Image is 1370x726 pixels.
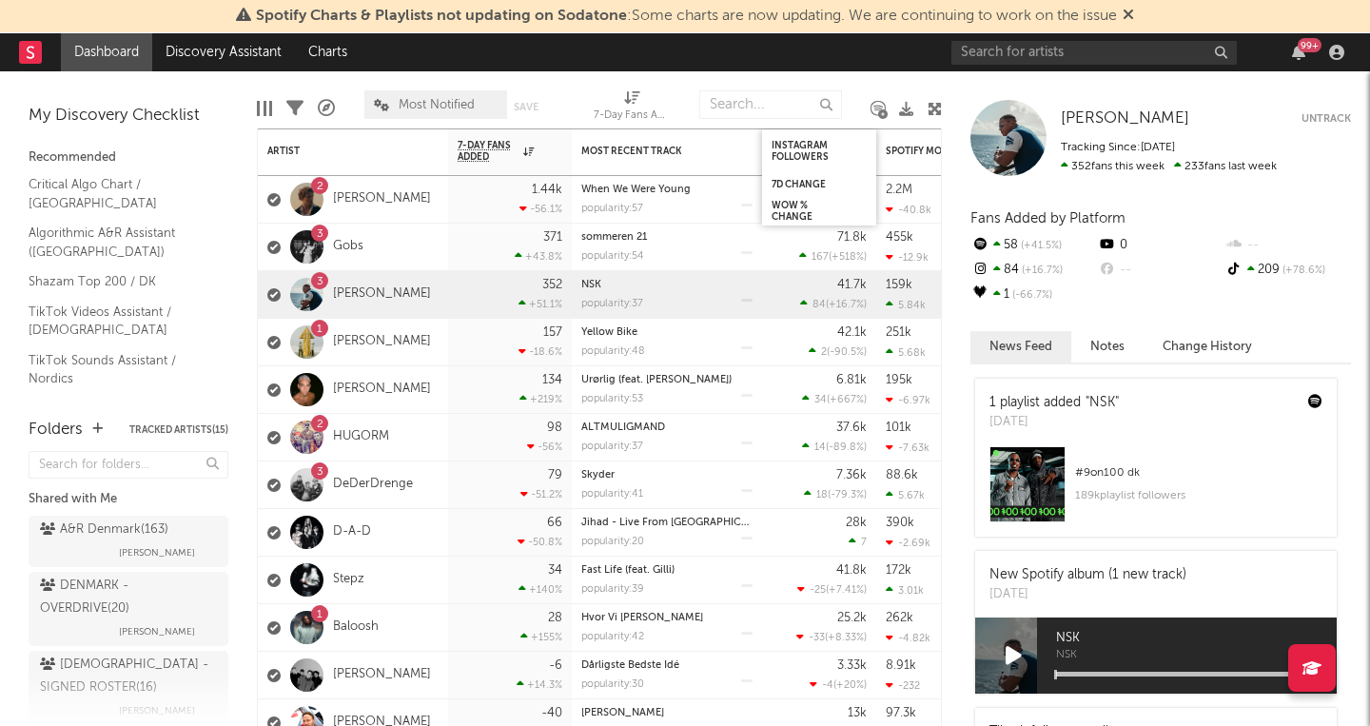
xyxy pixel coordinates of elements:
span: +8.33 % [828,633,864,643]
div: ( ) [796,631,867,643]
div: 262k [886,612,913,624]
span: Dismiss [1123,9,1134,24]
span: 18 [816,490,828,500]
div: 7.36k [836,469,867,481]
div: A&R Denmark ( 163 ) [40,519,168,541]
div: 134 [542,374,562,386]
a: Shazam Top 200 / DK [29,271,209,292]
a: Critical Algo Chart / [GEOGRAPHIC_DATA] [29,174,209,213]
div: 5.68k [886,346,926,359]
a: [PERSON_NAME] [333,382,431,398]
a: Jihad - Live From [GEOGRAPHIC_DATA] [581,518,778,528]
span: 2 [821,347,827,358]
div: [DATE] [989,585,1186,604]
div: popularity: 42 [581,632,644,642]
div: 7d Change [772,179,838,190]
div: +14.3 % [517,678,562,691]
div: +43.8 % [515,250,562,263]
div: popularity: 30 [581,679,644,690]
span: Fans Added by Platform [970,211,1125,226]
div: 42.1k [837,326,867,339]
button: Save [514,102,538,112]
div: 1 playlist added [989,393,1119,413]
div: 251k [886,326,911,339]
div: A&R Pipeline [318,81,335,136]
div: When We Were Young [581,185,753,195]
div: -2.69k [886,537,930,549]
div: 28 [548,612,562,624]
div: DENMARK - OVERDRIVE ( 20 ) [40,575,212,620]
div: +51.1 % [519,298,562,310]
div: -4.82k [886,632,930,644]
div: 88.6k [886,469,918,481]
div: sommeren 21 [581,232,753,243]
input: Search... [699,90,842,119]
a: Yellow Bike [581,327,637,338]
a: NSK [581,280,601,290]
span: [PERSON_NAME] [119,541,195,564]
div: -56.1 % [519,203,562,215]
a: Urørlig (feat. [PERSON_NAME]) [581,375,732,385]
div: Artist [267,146,410,157]
div: My Discovery Checklist [29,105,228,128]
span: -89.8 % [829,442,864,453]
div: ( ) [800,298,867,310]
div: 41.7k [837,279,867,291]
span: +7.41 % [829,585,864,596]
span: 7-Day Fans Added [458,140,519,163]
div: 28k [846,517,867,529]
div: 41.8k [836,564,867,577]
input: Search for folders... [29,451,228,479]
span: Most Notified [399,99,475,111]
span: +16.7 % [1019,265,1063,276]
button: Untrack [1301,109,1351,128]
div: Recommended [29,147,228,169]
span: 14 [814,442,826,453]
a: Charts [295,33,361,71]
div: 189k playlist followers [1075,484,1322,507]
span: -33 [809,633,825,643]
span: +41.5 % [1018,241,1062,251]
div: 84 [970,258,1097,283]
span: +20 % [836,680,864,691]
div: -40.8k [886,204,931,216]
span: +518 % [832,252,864,263]
a: sommeren 21 [581,232,647,243]
div: +155 % [520,631,562,643]
span: NSK [1056,627,1337,650]
div: [DATE] [989,413,1119,432]
a: [DEMOGRAPHIC_DATA] - SIGNED ROSTER(16)[PERSON_NAME] [29,651,228,725]
span: +16.7 % [829,300,864,310]
div: +140 % [519,583,562,596]
div: 3.33k [837,659,867,672]
span: [PERSON_NAME] [119,699,195,722]
div: +219 % [519,393,562,405]
div: 371 [543,231,562,244]
div: 101k [886,422,911,434]
div: -40 [541,707,562,719]
button: 99+ [1292,45,1305,60]
a: #9on100 dk189kplaylist followers [975,446,1337,537]
a: [PERSON_NAME] [333,286,431,303]
div: NSK [581,280,753,290]
span: : Some charts are now updating. We are continuing to work on the issue [256,9,1117,24]
div: -51.2 % [520,488,562,500]
div: 99 + [1298,38,1321,52]
span: -66.7 % [1009,290,1052,301]
div: Spotify Monthly Listeners [886,146,1028,157]
div: -18.6 % [519,345,562,358]
div: 66 [547,517,562,529]
div: Dårligste Bedste Idé [581,660,753,671]
div: ( ) [810,678,867,691]
a: Dashboard [61,33,152,71]
a: Hvor Vi [PERSON_NAME] [581,613,703,623]
div: [DEMOGRAPHIC_DATA] - SIGNED ROSTER ( 16 ) [40,654,212,699]
div: 390k [886,517,914,529]
span: -79.3 % [831,490,864,500]
div: popularity: 54 [581,251,644,262]
span: Tracking Since: [DATE] [1061,142,1175,153]
span: -4 [822,680,833,691]
span: 233 fans last week [1061,161,1277,172]
div: 6.81k [836,374,867,386]
a: D-A-D [333,524,371,540]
